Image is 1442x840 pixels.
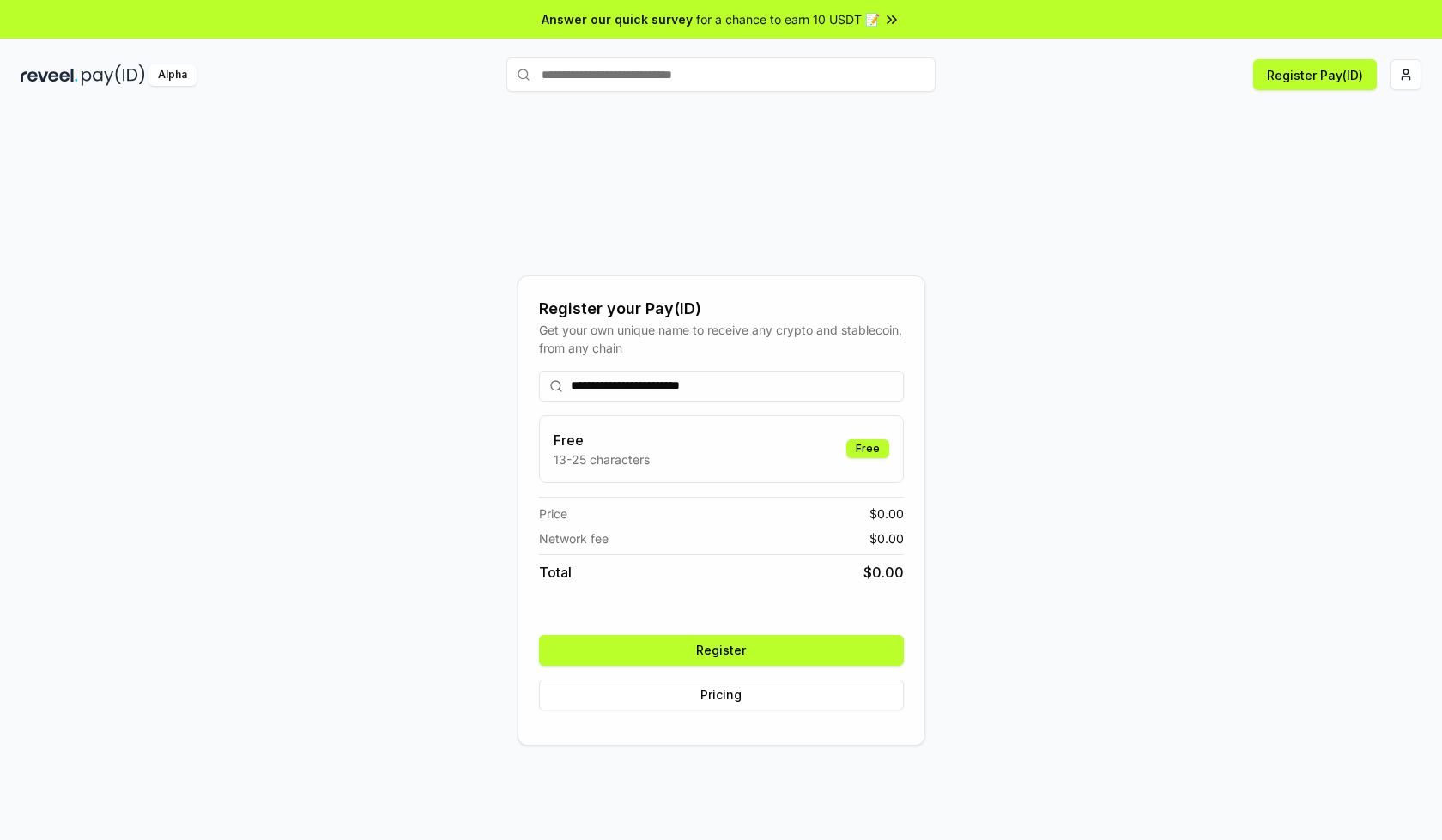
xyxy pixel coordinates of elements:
span: $ 0.00 [863,562,904,583]
h3: Free [554,430,650,450]
img: reveel_dark [21,64,78,86]
span: Total [539,562,572,583]
button: Pricing [539,680,904,710]
span: $ 0.00 [869,529,904,547]
span: $ 0.00 [869,505,904,523]
div: Free [846,439,889,458]
p: 13-25 characters [554,450,650,468]
img: pay_id [82,64,145,86]
span: for a chance to earn 10 USDT 📝 [696,10,880,28]
div: Alpha [148,64,197,86]
button: Register [539,635,904,666]
div: Get your own unique name to receive any crypto and stablecoin, from any chain [539,321,904,357]
span: Network fee [539,529,609,547]
div: Register your Pay(ID) [539,297,904,321]
span: Price [539,505,567,523]
button: Register Pay(ID) [1253,59,1377,90]
span: Answer our quick survey [542,10,693,28]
